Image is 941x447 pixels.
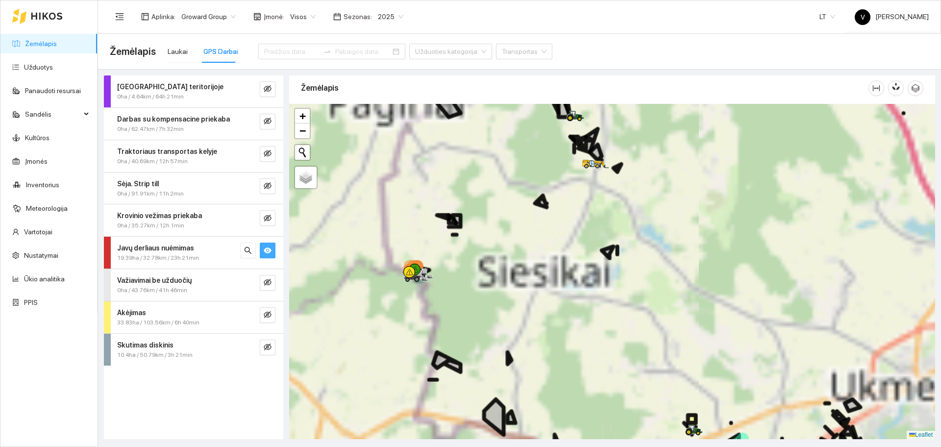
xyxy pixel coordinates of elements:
span: 2025 [378,9,403,24]
button: eye [260,243,275,258]
button: menu-fold [110,7,129,26]
div: Traktoriaus transportas kelyje0ha / 40.69km / 12h 57mineye-invisible [104,140,283,172]
a: Įmonės [25,157,48,165]
span: eye-invisible [264,117,272,126]
span: LT [819,9,835,24]
span: Sezonas : [344,11,372,22]
a: Ūkio analitika [24,275,65,283]
div: Javų derliaus nuėmimas19.39ha / 32.78km / 23h 21minsearcheye [104,237,283,269]
a: Užduotys [24,63,53,71]
strong: Akėjimas [117,309,146,317]
div: Darbas su kompensacine priekaba0ha / 62.47km / 7h 32mineye-invisible [104,108,283,140]
span: − [299,124,306,137]
div: [GEOGRAPHIC_DATA] teritorijoje0ha / 4.64km / 64h 21mineye-invisible [104,75,283,107]
span: eye-invisible [264,85,272,94]
div: Sėja. Strip till0ha / 91.91km / 11h 2mineye-invisible [104,173,283,204]
span: swap-right [323,48,331,55]
span: V [861,9,865,25]
div: Akėjimas33.83ha / 103.56km / 6h 40mineye-invisible [104,301,283,333]
strong: Važiavimai be užduočių [117,276,192,284]
span: 33.83ha / 103.56km / 6h 40min [117,318,199,327]
span: + [299,110,306,122]
span: Aplinka : [151,11,175,22]
a: Kultūros [25,134,50,142]
span: Žemėlapis [110,44,156,59]
button: eye-invisible [260,146,275,162]
button: eye-invisible [260,178,275,194]
a: Zoom in [295,109,310,124]
a: PPIS [24,298,38,306]
span: eye-invisible [264,214,272,223]
strong: Krovinio vežimas priekaba [117,212,202,220]
a: Panaudoti resursai [25,87,81,95]
a: Nustatymai [24,251,58,259]
a: Zoom out [295,124,310,138]
span: menu-fold [115,12,124,21]
span: eye [264,247,272,256]
span: shop [253,13,261,21]
strong: [GEOGRAPHIC_DATA] teritorijoje [117,83,223,91]
strong: Sėja. Strip till [117,180,159,188]
button: column-width [868,80,884,96]
strong: Traktoriaus transportas kelyje [117,148,217,155]
input: Pradžios data [264,46,320,57]
span: layout [141,13,149,21]
div: Žemėlapis [301,74,868,102]
span: eye-invisible [264,343,272,352]
span: eye-invisible [264,311,272,320]
a: Meteorologija [26,204,68,212]
a: Inventorius [26,181,59,189]
div: Laukai [168,46,188,57]
button: eye-invisible [260,275,275,291]
span: eye-invisible [264,278,272,288]
span: 0ha / 40.69km / 12h 57min [117,157,188,166]
span: calendar [333,13,341,21]
a: Vartotojai [24,228,52,236]
span: eye-invisible [264,182,272,191]
button: eye-invisible [260,307,275,323]
strong: Darbas su kompensacine priekaba [117,115,230,123]
span: search [244,247,252,256]
strong: Skutimas diskinis [117,341,173,349]
span: column-width [869,84,884,92]
span: 0ha / 43.76km / 41h 46min [117,286,187,295]
button: eye-invisible [260,81,275,97]
span: Groward Group [181,9,236,24]
span: 0ha / 91.91km / 11h 2min [117,189,184,199]
span: 0ha / 35.27km / 12h 1min [117,221,184,230]
span: 10.4ha / 50.79km / 3h 21min [117,350,193,360]
span: to [323,48,331,55]
span: Sandėlis [25,104,81,124]
button: search [240,243,256,258]
a: Layers [295,167,317,188]
button: eye-invisible [260,210,275,226]
button: Initiate a new search [295,145,310,160]
strong: Javų derliaus nuėmimas [117,244,194,252]
div: Skutimas diskinis10.4ha / 50.79km / 3h 21mineye-invisible [104,334,283,366]
span: Visos [290,9,316,24]
a: Leaflet [909,431,933,438]
span: 0ha / 4.64km / 64h 21min [117,92,184,101]
span: 19.39ha / 32.78km / 23h 21min [117,253,199,263]
span: eye-invisible [264,149,272,159]
input: Pabaigos data [335,46,391,57]
button: eye-invisible [260,340,275,355]
span: 0ha / 62.47km / 7h 32min [117,124,184,134]
div: Krovinio vežimas priekaba0ha / 35.27km / 12h 1mineye-invisible [104,204,283,236]
span: [PERSON_NAME] [855,13,929,21]
div: Važiavimai be užduočių0ha / 43.76km / 41h 46mineye-invisible [104,269,283,301]
button: eye-invisible [260,114,275,129]
a: Žemėlapis [25,40,57,48]
span: Įmonė : [264,11,284,22]
div: GPS Darbai [203,46,238,57]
